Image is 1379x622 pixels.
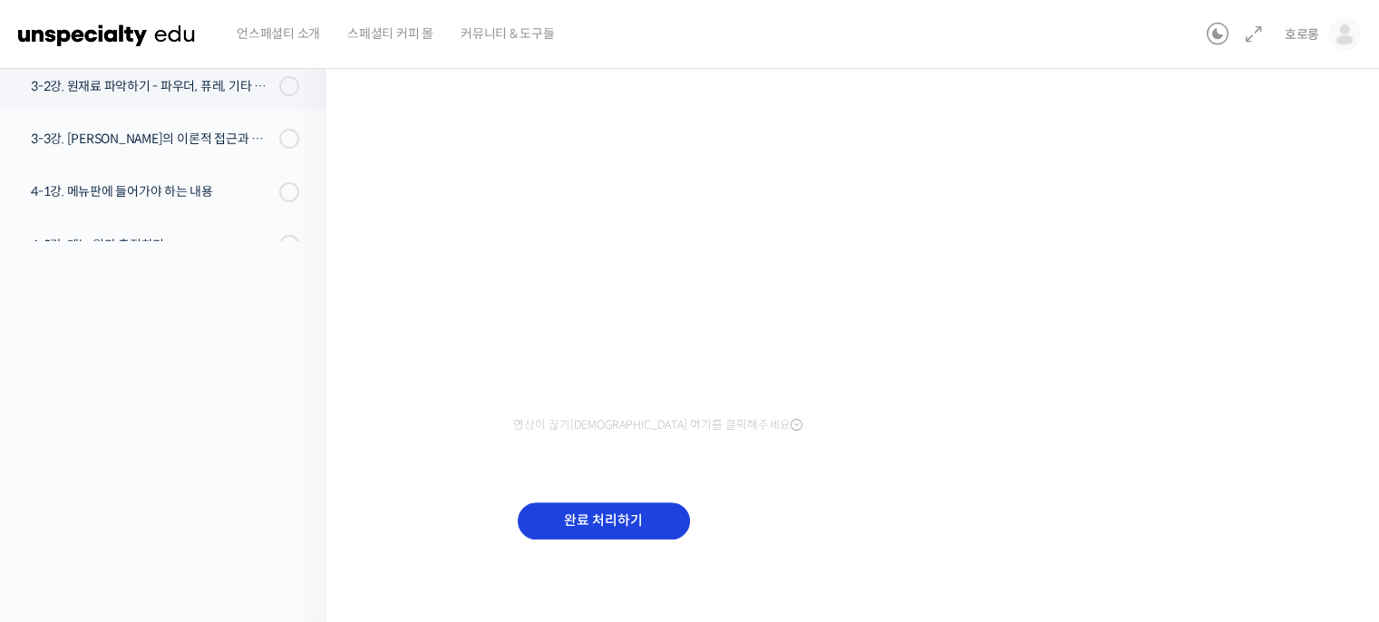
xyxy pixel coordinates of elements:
span: 홈 [57,499,68,513]
input: 완료 처리하기 [518,502,690,539]
span: 설정 [280,499,302,513]
div: 4-2강. 메뉴 원가 측정하기 [31,235,274,255]
div: 3-2강. 원재료 파악하기 - 파우더, 퓨레, 기타 잔 쉐입, 사용도구 [31,76,274,96]
a: 홈 [5,471,120,517]
span: 호로롱 [1285,26,1319,43]
span: 영상이 끊기[DEMOGRAPHIC_DATA] 여기를 클릭해주세요 [513,418,802,432]
a: 설정 [234,471,348,517]
div: 3-3강. [PERSON_NAME]의 이론적 접근과 재료 찾기 [31,129,274,149]
div: 4-1강. 메뉴판에 들어가야 하는 내용 [31,181,274,201]
span: 대화 [166,500,188,514]
a: 대화 [120,471,234,517]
